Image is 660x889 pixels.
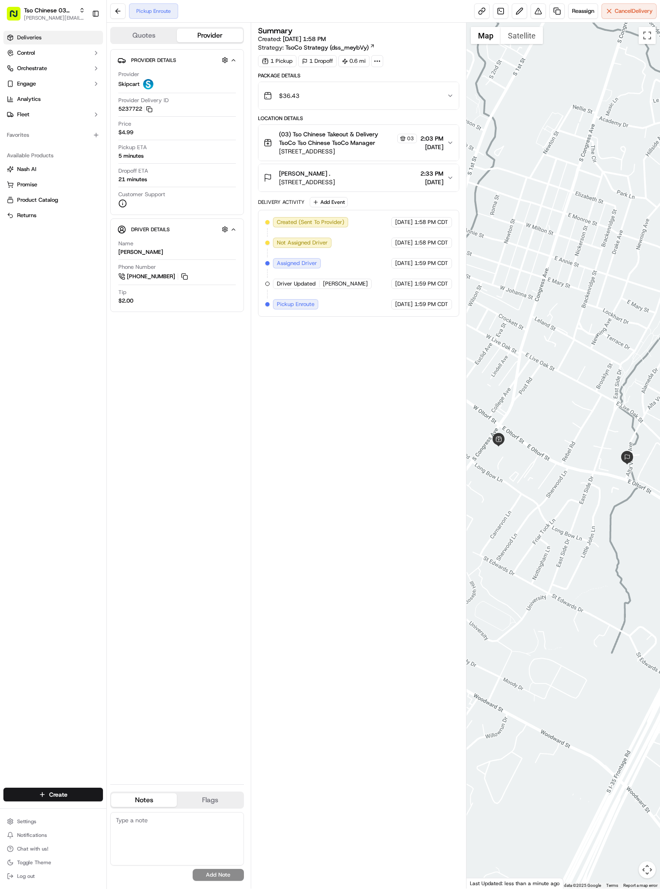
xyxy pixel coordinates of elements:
div: Start new chat [38,82,140,90]
button: Fleet [3,108,103,121]
span: [DATE] [420,178,443,186]
button: Orchestrate [3,62,103,75]
button: Log out [3,870,103,882]
span: Engage [17,80,36,88]
div: 0.6 mi [338,55,370,67]
button: Nash AI [3,162,103,176]
span: Create [49,790,67,799]
a: [PHONE_NUMBER] [118,272,189,281]
button: Reassign [568,3,598,19]
button: Product Catalog [3,193,103,207]
button: Engage [3,77,103,91]
a: Deliveries [3,31,103,44]
input: Got a question? Start typing here... [22,55,154,64]
span: Price [118,120,131,128]
span: Skipcart [118,80,140,88]
button: Tso Chinese 03 TsoCo[PERSON_NAME][EMAIL_ADDRESS][DOMAIN_NAME] [3,3,88,24]
button: Provider [177,29,243,42]
span: Created (Sent To Provider) [277,218,344,226]
div: 1 Pickup [258,55,296,67]
a: TsoCo Strategy (dss_meybVy) [285,43,375,52]
button: (03) Tso Chinese Takeout & Delivery TsoCo Tso Chinese TsoCo Manager03[STREET_ADDRESS]2:03 PM[DATE] [258,125,459,161]
button: Chat with us! [3,843,103,855]
span: Map data ©2025 Google [554,883,601,888]
button: Driver Details [117,222,237,236]
span: Pickup Enroute [277,300,314,308]
a: 💻API Documentation [69,188,141,203]
span: Created: [258,35,326,43]
button: See all [132,109,155,120]
img: Charles Folsom [9,124,22,138]
div: 💻 [72,192,79,199]
span: Promise [17,181,37,188]
button: Add Event [310,197,348,207]
span: Pickup ETA [118,144,147,151]
a: Promise [7,181,100,188]
span: TsoCo Strategy (dss_meybVy) [285,43,369,52]
span: Assigned Driver [277,259,317,267]
span: Notifications [17,832,47,839]
span: Provider Delivery ID [118,97,169,104]
span: Toggle Theme [17,859,51,866]
button: Settings [3,815,103,827]
div: 1 Dropoff [298,55,337,67]
span: 1:59 PM CDT [414,259,448,267]
span: Log out [17,873,35,880]
button: Notifications [3,829,103,841]
span: Chat with us! [17,845,48,852]
span: [DATE] 1:58 PM [283,35,326,43]
button: Returns [3,209,103,222]
div: [PERSON_NAME] [118,248,163,256]
button: Toggle fullscreen view [639,27,656,44]
span: Tip [118,288,126,296]
span: Not Assigned Driver [277,239,328,247]
span: Fleet [17,111,29,118]
span: Settings [17,818,36,825]
span: [DATE] [395,239,413,247]
span: Name [118,240,133,247]
span: Provider Details [131,57,176,64]
button: Promise [3,178,103,191]
button: Control [3,46,103,60]
a: Open this area in Google Maps (opens a new window) [469,877,497,889]
span: Reassign [572,7,594,15]
p: Welcome 👋 [9,34,155,48]
button: CancelDelivery [601,3,657,19]
span: • [114,156,117,162]
span: Provider [118,71,139,78]
span: Pylon [85,212,103,218]
span: [DATE] [76,132,93,139]
span: Analytics [17,95,41,103]
div: $2.00 [118,297,133,305]
img: Google [469,877,497,889]
span: Orchestrate [17,65,47,72]
img: Antonia (Store Manager) [9,147,22,161]
span: [PERSON_NAME] (Store Manager) [26,156,112,162]
span: Driver Details [131,226,170,233]
div: Location Details [258,115,459,122]
span: Returns [17,212,36,219]
span: Deliveries [17,34,41,41]
span: [DATE] [395,300,413,308]
a: Returns [7,212,100,219]
h3: Summary [258,27,293,35]
div: Last Updated: less than a minute ago [466,878,563,889]
span: • [71,132,74,139]
div: Past conversations [9,111,57,118]
button: [PERSON_NAME][EMAIL_ADDRESS][DOMAIN_NAME] [24,15,85,21]
div: 21 minutes [118,176,147,183]
a: Terms (opens in new tab) [606,883,618,888]
a: Report a map error [623,883,657,888]
img: profile_skipcart_partner.png [143,79,153,89]
span: Nash AI [17,165,36,173]
span: [STREET_ADDRESS] [279,147,417,156]
span: Dropoff ETA [118,167,148,175]
span: Tso Chinese 03 TsoCo [24,6,76,15]
span: API Documentation [81,191,137,200]
button: Start new chat [145,84,155,94]
img: 8571987876998_91fb9ceb93ad5c398215_72.jpg [18,82,33,97]
button: Map camera controls [639,861,656,878]
span: 03 [407,135,414,142]
span: (03) Tso Chinese Takeout & Delivery TsoCo Tso Chinese TsoCo Manager [279,130,396,147]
